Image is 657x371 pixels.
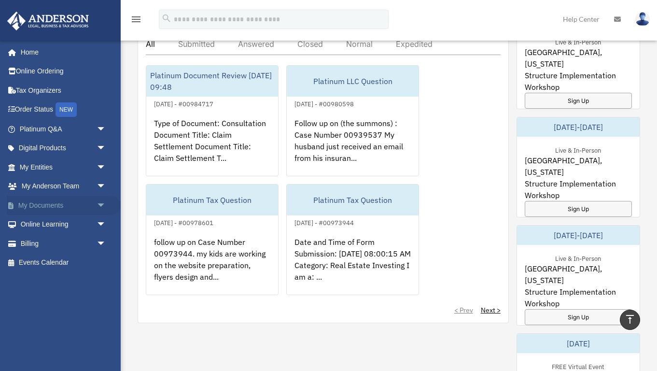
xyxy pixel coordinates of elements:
a: Sign Up [525,93,632,109]
a: Platinum Document Review [DATE] 09:48[DATE] - #00984717Type of Document: Consultation Document Ti... [146,65,279,176]
span: arrow_drop_down [97,139,116,158]
span: [GEOGRAPHIC_DATA], [US_STATE] [525,155,632,178]
a: My Entitiesarrow_drop_down [7,157,121,177]
a: Platinum LLC Question[DATE] - #00980598Follow up on (the summons) : Case Number 00939537 My husba... [286,65,419,176]
img: Anderson Advisors Platinum Portal [4,12,92,30]
img: User Pic [635,12,650,26]
div: FREE Virtual Event [544,361,612,371]
div: Live & In-Person [547,144,609,155]
span: arrow_drop_down [97,234,116,254]
i: vertical_align_top [624,314,636,325]
a: Order StatusNEW [7,100,121,120]
a: My Anderson Teamarrow_drop_down [7,177,121,196]
div: Date and Time of Form Submission: [DATE] 08:00:15 AM Category: Real Estate Investing I am a: ... [287,228,419,304]
a: My Documentsarrow_drop_down [7,196,121,215]
div: Live & In-Person [547,253,609,263]
span: [GEOGRAPHIC_DATA], [US_STATE] [525,46,632,70]
div: follow up on Case Number 00973944. my kids are working on the website preparation, flyers design ... [146,228,278,304]
a: Next > [481,305,501,315]
div: [DATE] - #00978601 [146,217,221,227]
div: [DATE] - #00984717 [146,98,221,108]
a: Home [7,43,116,62]
div: Follow up on (the summons) : Case Number 00939537 My husband just received an email from his insu... [287,110,419,185]
div: All [146,39,155,49]
a: vertical_align_top [620,310,640,330]
div: Platinum Tax Question [287,185,419,215]
a: Events Calendar [7,253,121,272]
span: arrow_drop_down [97,196,116,215]
div: [DATE]-[DATE] [517,117,640,137]
a: Sign Up [525,309,632,325]
a: Tax Organizers [7,81,121,100]
a: Digital Productsarrow_drop_down [7,139,121,158]
div: Submitted [178,39,215,49]
div: [DATE] - #00973944 [287,217,362,227]
div: [DATE] - #00980598 [287,98,362,108]
div: Answered [238,39,274,49]
div: Platinum Tax Question [146,185,278,215]
div: [DATE] [517,334,640,353]
div: Closed [297,39,323,49]
a: Billingarrow_drop_down [7,234,121,253]
i: search [161,13,172,24]
div: Platinum LLC Question [287,66,419,97]
span: Structure Implementation Workshop [525,286,632,309]
div: NEW [56,102,77,117]
i: menu [130,14,142,25]
div: Live & In-Person [547,36,609,46]
div: Type of Document: Consultation Document Title: Claim Settlement Document Title: Claim Settlement ... [146,110,278,185]
span: arrow_drop_down [97,119,116,139]
a: Platinum Tax Question[DATE] - #00973944Date and Time of Form Submission: [DATE] 08:00:15 AM Categ... [286,184,419,295]
span: arrow_drop_down [97,157,116,177]
a: Online Ordering [7,62,121,81]
span: arrow_drop_down [97,215,116,235]
a: Platinum Tax Question[DATE] - #00978601follow up on Case Number 00973944. my kids are working on ... [146,184,279,295]
a: Platinum Q&Aarrow_drop_down [7,119,121,139]
div: [DATE]-[DATE] [517,226,640,245]
a: Sign Up [525,201,632,217]
div: Expedited [396,39,433,49]
a: menu [130,17,142,25]
div: Normal [346,39,373,49]
span: arrow_drop_down [97,177,116,197]
span: Structure Implementation Workshop [525,178,632,201]
span: [GEOGRAPHIC_DATA], [US_STATE] [525,263,632,286]
div: Platinum Document Review [DATE] 09:48 [146,66,278,97]
span: Structure Implementation Workshop [525,70,632,93]
a: Online Learningarrow_drop_down [7,215,121,234]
